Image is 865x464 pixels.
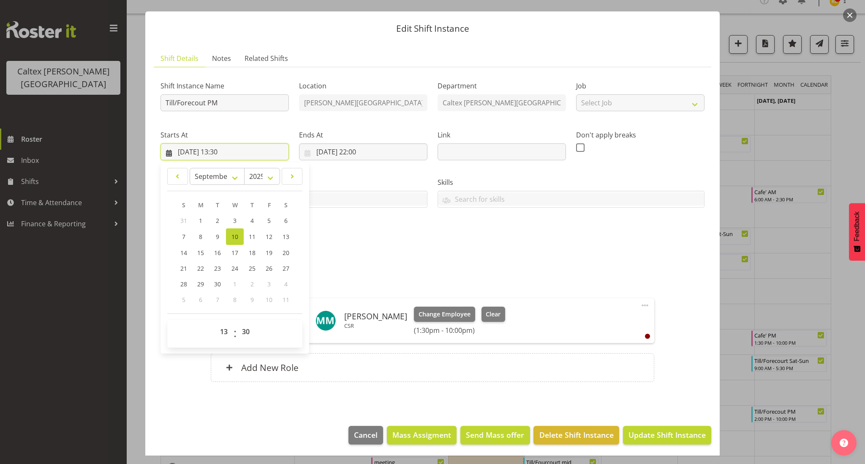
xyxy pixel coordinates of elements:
[214,264,221,272] span: 23
[645,334,650,339] div: User is clocked out
[160,53,199,63] span: Shift Details
[226,213,244,228] a: 3
[392,429,451,440] span: Mass Assigment
[180,249,187,257] span: 14
[231,249,238,257] span: 17
[245,53,288,63] span: Related Shifts
[277,228,294,245] a: 13
[344,322,407,329] p: CSR
[348,426,383,445] button: Cancel
[231,233,238,241] span: 10
[533,426,619,445] button: Delete Shift Instance
[226,261,244,276] a: 24
[283,233,289,241] span: 13
[438,177,705,187] label: Skills
[226,228,244,245] a: 10
[438,192,704,206] input: Search for skills
[244,213,261,228] a: 4
[182,201,185,209] span: S
[299,81,427,91] label: Location
[216,233,219,241] span: 9
[209,228,226,245] a: 9
[192,245,209,261] a: 15
[192,228,209,245] a: 8
[234,323,237,344] span: :
[244,245,261,261] a: 18
[199,233,202,241] span: 8
[244,261,261,276] a: 25
[160,81,289,91] label: Shift Instance Name
[226,245,244,261] a: 17
[182,296,185,304] span: 5
[241,362,299,373] h6: Add New Role
[486,310,501,319] span: Clear
[481,307,506,322] button: Clear
[266,249,272,257] span: 19
[175,276,192,292] a: 28
[192,276,209,292] a: 29
[180,217,187,225] span: 31
[576,130,705,140] label: Don't apply breaks
[214,280,221,288] span: 30
[198,201,204,209] span: M
[283,249,289,257] span: 20
[283,296,289,304] span: 11
[199,296,202,304] span: 6
[628,429,706,440] span: Update Shift Instance
[197,249,204,257] span: 15
[344,312,407,321] h6: [PERSON_NAME]
[438,81,566,91] label: Department
[211,278,654,288] h5: Roles
[244,228,261,245] a: 11
[180,264,187,272] span: 21
[267,217,271,225] span: 5
[261,228,277,245] a: 12
[284,217,288,225] span: 6
[840,439,848,447] img: help-xxl-2.png
[192,213,209,228] a: 1
[266,296,272,304] span: 10
[249,249,256,257] span: 18
[277,213,294,228] a: 6
[438,130,566,140] label: Link
[623,426,711,445] button: Update Shift Instance
[209,276,226,292] a: 30
[283,264,289,272] span: 27
[853,211,861,241] span: Feedback
[232,201,238,209] span: W
[233,296,237,304] span: 8
[197,280,204,288] span: 29
[175,261,192,276] a: 21
[192,261,209,276] a: 22
[216,296,219,304] span: 7
[197,264,204,272] span: 22
[414,307,475,322] button: Change Employee
[154,24,711,33] p: Edit Shift Instance
[266,233,272,241] span: 12
[261,261,277,276] a: 26
[261,245,277,261] a: 19
[231,264,238,272] span: 24
[576,81,705,91] label: Job
[284,201,288,209] span: S
[849,203,865,261] button: Feedback - Show survey
[268,201,271,209] span: F
[284,280,288,288] span: 4
[250,217,254,225] span: 4
[209,245,226,261] a: 16
[216,201,219,209] span: T
[277,261,294,276] a: 27
[266,264,272,272] span: 26
[249,264,256,272] span: 25
[216,217,219,225] span: 2
[233,280,237,288] span: 1
[539,429,614,440] span: Delete Shift Instance
[250,296,254,304] span: 9
[261,213,277,228] a: 5
[250,201,254,209] span: T
[299,143,427,160] input: Click to select...
[419,310,471,319] span: Change Employee
[175,228,192,245] a: 7
[175,245,192,261] a: 14
[209,213,226,228] a: 2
